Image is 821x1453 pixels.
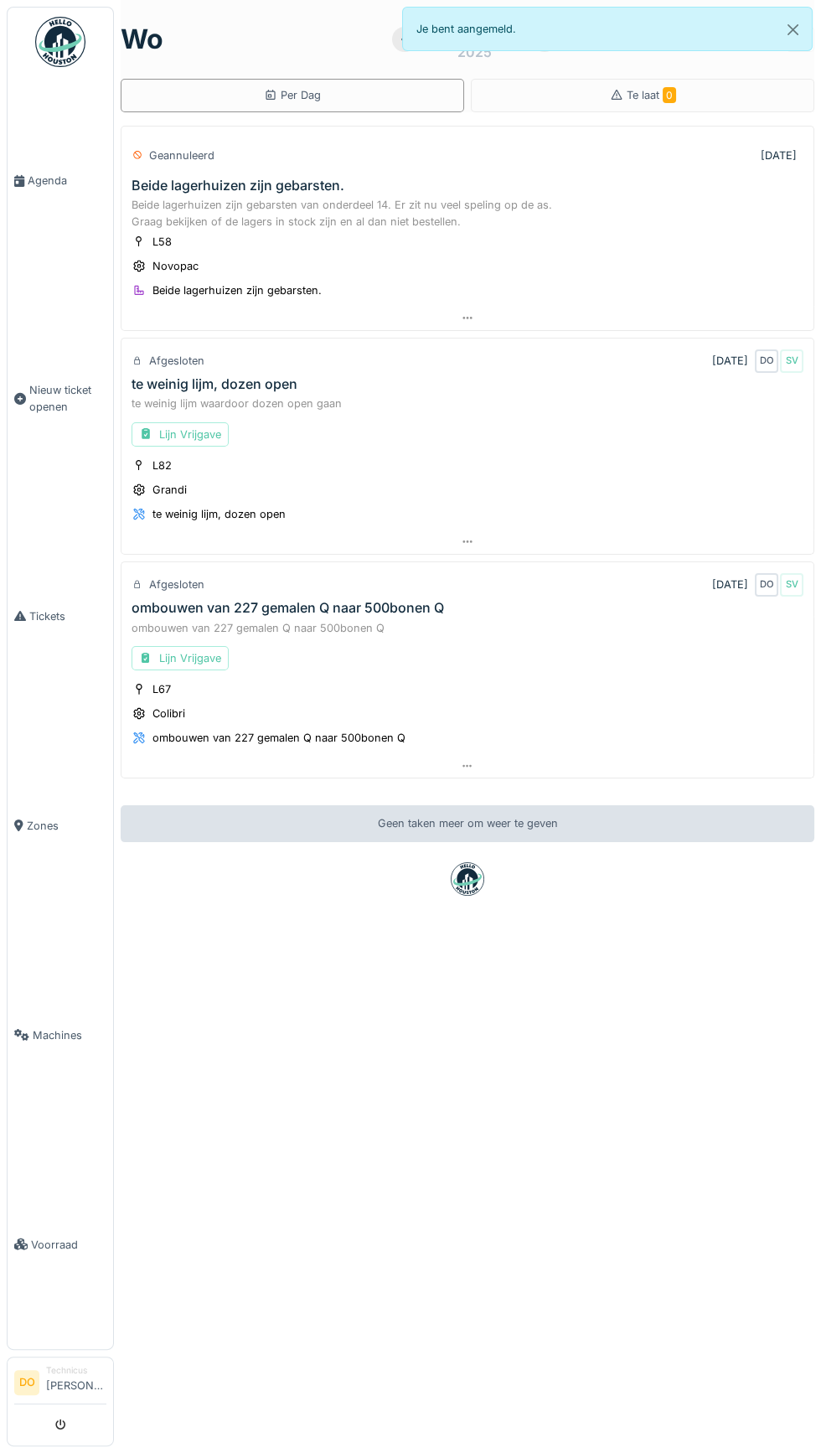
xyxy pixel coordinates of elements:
[457,42,492,62] div: 2025
[132,396,803,411] div: te weinig lijm waardoor dozen open gaan
[132,646,229,670] div: Lijn Vrijgave
[152,258,199,274] div: Novopac
[8,76,113,286] a: Agenda
[780,573,803,597] div: SV
[149,577,204,592] div: Afgesloten
[152,730,405,746] div: ombouwen van 227 gemalen Q naar 500bonen Q
[152,681,171,697] div: L67
[755,349,778,373] div: DO
[14,1364,106,1404] a: DO Technicus[PERSON_NAME]
[761,147,797,163] div: [DATE]
[402,7,813,51] div: Je bent aangemeld.
[152,482,187,498] div: Grandi
[627,89,676,101] span: Te laat
[152,234,172,250] div: L58
[755,573,778,597] div: DO
[712,577,748,592] div: [DATE]
[132,197,803,229] div: Beide lagerhuizen zijn gebarsten van onderdeel 14. Er zit nu veel speling op de as. Graag bekijke...
[14,1370,39,1395] li: DO
[8,286,113,511] a: Nieuw ticket openen
[264,87,321,103] div: Per Dag
[712,353,748,369] div: [DATE]
[46,1364,106,1400] li: [PERSON_NAME]
[451,862,484,896] img: badge-BVDL4wpA.svg
[149,147,214,163] div: Geannuleerd
[8,1140,113,1349] a: Voorraad
[46,1364,106,1377] div: Technicus
[132,178,344,194] div: Beide lagerhuizen zijn gebarsten.
[780,349,803,373] div: SV
[35,17,85,67] img: Badge_color-CXgf-gQk.svg
[29,608,106,624] span: Tickets
[28,173,106,189] span: Agenda
[152,706,185,721] div: Colibri
[29,382,106,414] span: Nieuw ticket openen
[8,930,113,1140] a: Machines
[663,87,676,103] span: 0
[132,600,444,616] div: ombouwen van 227 gemalen Q naar 500bonen Q
[774,8,812,52] button: Close
[132,376,297,392] div: te weinig lijm, dozen open
[121,805,814,841] div: Geen taken meer om weer te geven
[132,620,803,636] div: ombouwen van 227 gemalen Q naar 500bonen Q
[33,1027,106,1043] span: Machines
[27,818,106,834] span: Zones
[152,282,322,298] div: Beide lagerhuizen zijn gebarsten.
[152,506,286,522] div: te weinig lijm, dozen open
[121,23,163,55] h1: wo
[149,353,204,369] div: Afgesloten
[31,1237,106,1253] span: Voorraad
[132,422,229,447] div: Lijn Vrijgave
[8,721,113,930] a: Zones
[152,458,172,473] div: L82
[8,511,113,721] a: Tickets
